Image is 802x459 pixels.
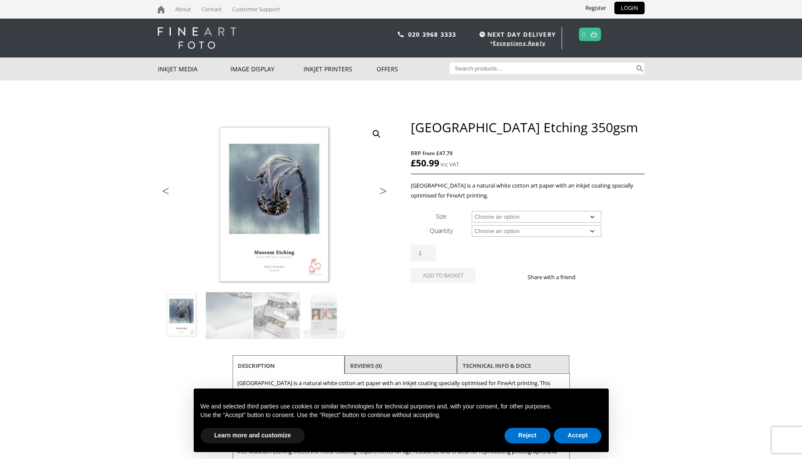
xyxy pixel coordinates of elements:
[201,411,602,420] p: Use the “Accept” button to consent. Use the “Reject” button to continue without accepting.
[463,358,531,373] a: TECHNICAL INFO & DOCS
[635,63,645,74] button: Search
[527,272,586,282] p: Share with a friend
[301,292,348,339] img: Hahnemuhle Museum Etching 350gsm - Image 4
[411,157,416,169] span: £
[591,32,597,37] img: basket.svg
[369,126,384,142] a: View full-screen image gallery
[408,30,457,38] a: 020 3968 3333
[493,39,546,47] a: Exceptions Apply
[187,382,616,459] div: Notice
[206,292,252,339] img: Hahnemuhle Museum Etching 350gsm - Image 2
[377,57,450,80] a: Offers
[411,119,644,135] h1: [GEOGRAPHIC_DATA] Etching 350gsm
[158,292,205,339] img: Hahnemuhle Museum Etching 350gsm
[505,428,550,443] button: Reject
[582,28,586,41] a: 0
[230,57,304,80] a: Image Display
[430,226,453,235] label: Quantity
[304,57,377,80] a: Inkjet Printers
[411,268,476,283] button: Add to basket
[158,119,391,292] img: Hahnemuhle Museum Etching 350gsm
[201,428,305,443] button: Learn more and customize
[158,27,236,49] img: logo-white.svg
[614,2,645,14] a: LOGIN
[479,32,485,37] img: time.svg
[237,378,565,428] p: [GEOGRAPHIC_DATA] is a natural white cotton art paper with an inkjet coating specially optimised ...
[398,32,404,37] img: phone.svg
[477,29,556,39] span: NEXT DAY DELIVERY
[350,358,382,373] a: Reviews (0)
[411,181,644,201] p: [GEOGRAPHIC_DATA] is a natural white cotton art paper with an inkjet coating specially optimised ...
[391,119,625,292] img: Hahnemuhle Museum Etching 350gsm - Image 2
[450,63,635,74] input: Search products…
[238,358,275,373] a: Description
[201,402,602,411] p: We and selected third parties use cookies or similar technologies for technical purposes and, wit...
[579,2,613,14] a: Register
[411,245,436,261] input: Product quantity
[554,428,602,443] button: Accept
[411,148,644,158] span: RRP from £47.79
[158,57,231,80] a: Inkjet Media
[436,212,447,220] label: Size
[253,292,300,339] img: Hahnemuhle Museum Etching 350gsm - Image 3
[411,157,439,169] bdi: 50.99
